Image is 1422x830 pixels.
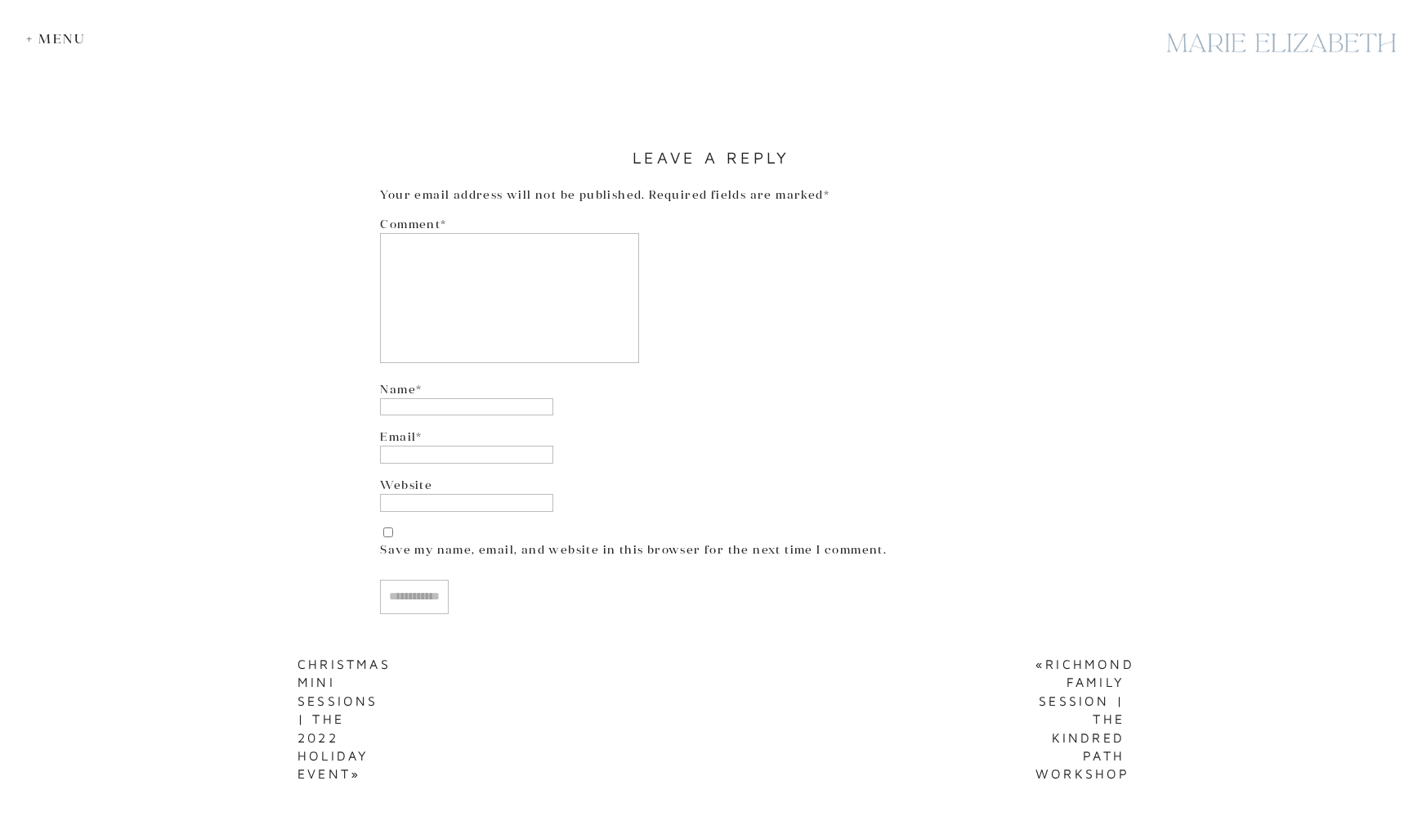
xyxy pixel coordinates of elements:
[380,187,645,202] span: Your email address will not be published.
[380,428,1041,446] label: Email
[380,477,1041,494] label: Website
[380,143,1041,173] h3: Leave a Reply
[26,31,94,47] div: + Menu
[380,216,1041,233] label: Comment
[616,22,807,90] a: Be the first to Comment
[1035,657,1134,781] a: Richmond Family Session | The Kindred Path Workshop
[380,541,1041,559] label: Save my name, email, and website in this browser for the next time I comment.
[649,187,829,202] span: Required fields are marked
[380,381,1041,398] label: Name
[297,655,373,783] h3: »
[297,657,391,781] a: Christmas Mini Sessions | The 2022 Holiday Event
[1035,655,1125,783] h3: «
